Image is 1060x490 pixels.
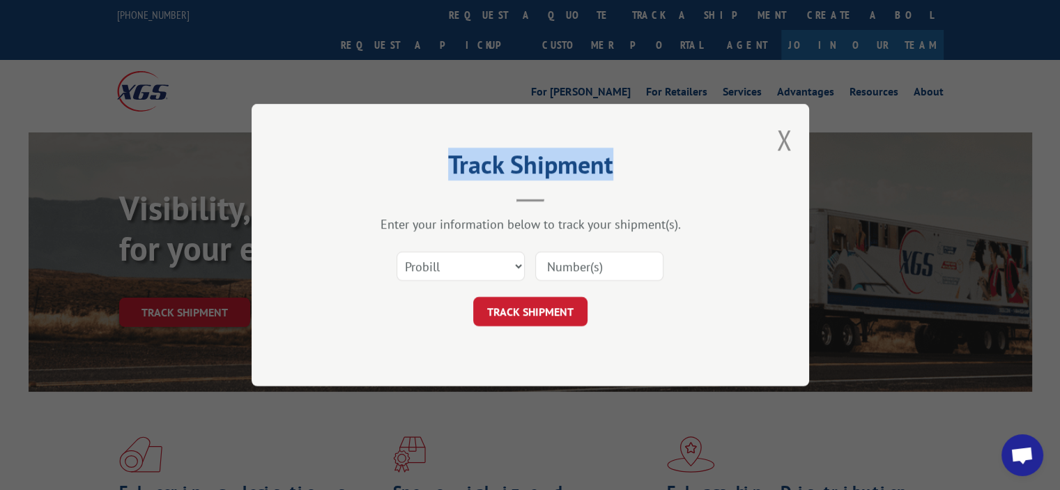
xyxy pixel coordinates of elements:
button: TRACK SHIPMENT [473,297,587,326]
h2: Track Shipment [321,155,739,181]
a: Open chat [1001,434,1043,476]
div: Enter your information below to track your shipment(s). [321,216,739,232]
input: Number(s) [535,252,663,281]
button: Close modal [776,121,792,158]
